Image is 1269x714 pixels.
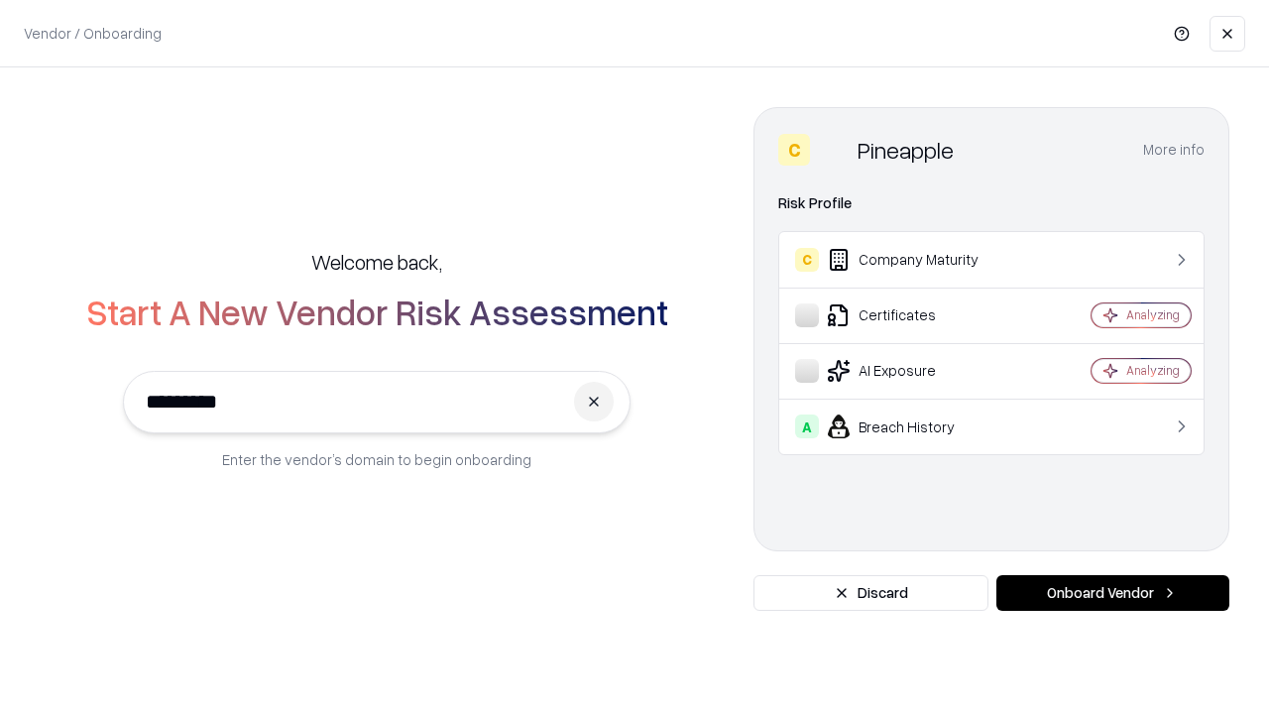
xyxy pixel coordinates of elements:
p: Vendor / Onboarding [24,23,162,44]
div: C [795,248,819,272]
img: Pineapple [818,134,850,166]
div: Risk Profile [778,191,1205,215]
div: A [795,415,819,438]
button: Discard [753,575,988,611]
div: AI Exposure [795,359,1032,383]
div: Pineapple [858,134,954,166]
div: Analyzing [1126,306,1180,323]
button: Onboard Vendor [996,575,1229,611]
h2: Start A New Vendor Risk Assessment [86,292,668,331]
div: Certificates [795,303,1032,327]
div: Analyzing [1126,362,1180,379]
h5: Welcome back, [311,248,442,276]
div: Breach History [795,415,1032,438]
div: C [778,134,810,166]
div: Company Maturity [795,248,1032,272]
button: More info [1143,132,1205,168]
p: Enter the vendor’s domain to begin onboarding [222,449,531,470]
